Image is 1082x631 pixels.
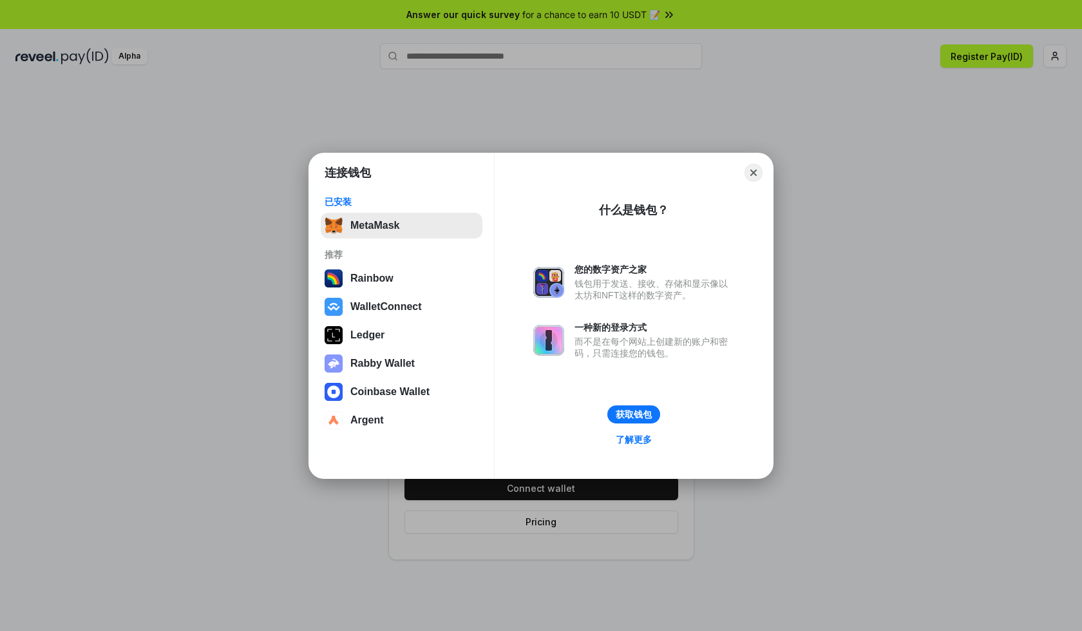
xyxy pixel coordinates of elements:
[321,379,482,405] button: Coinbase Wallet
[745,164,763,182] button: Close
[325,217,343,235] img: svg+xml,%3Csvg%20fill%3D%22none%22%20height%3D%2233%22%20viewBox%3D%220%200%2035%2033%22%20width%...
[350,414,384,426] div: Argent
[321,294,482,320] button: WalletConnect
[325,411,343,429] img: svg+xml,%3Csvg%20width%3D%2228%22%20height%3D%2228%22%20viewBox%3D%220%200%2028%2028%22%20fill%3D...
[325,196,479,208] div: 已安装
[574,264,734,275] div: 您的数字资产之家
[616,409,652,420] div: 获取钱包
[325,298,343,316] img: svg+xml,%3Csvg%20width%3D%2228%22%20height%3D%2228%22%20viewBox%3D%220%200%2028%2028%22%20fill%3D...
[325,383,343,401] img: svg+xml,%3Csvg%20width%3D%2228%22%20height%3D%2228%22%20viewBox%3D%220%200%2028%2028%22%20fill%3D...
[325,326,343,344] img: svg+xml,%3Csvg%20xmlns%3D%22http%3A%2F%2Fwww.w3.org%2F2000%2Fsvg%22%20width%3D%2228%22%20height%3...
[350,358,415,369] div: Rabby Wallet
[350,301,422,313] div: WalletConnect
[599,202,669,218] div: 什么是钱包？
[533,325,564,356] img: svg+xml,%3Csvg%20xmlns%3D%22http%3A%2F%2Fwww.w3.org%2F2000%2Fsvg%22%20fill%3D%22none%22%20viewBox...
[321,266,482,291] button: Rainbow
[350,220,399,231] div: MetaMask
[321,351,482,376] button: Rabby Wallet
[321,322,482,348] button: Ledger
[325,249,479,260] div: 推荐
[350,273,394,284] div: Rainbow
[608,431,660,448] a: 了解更多
[607,405,660,423] button: 获取钱包
[350,386,430,398] div: Coinbase Wallet
[325,165,371,180] h1: 连接钱包
[533,267,564,298] img: svg+xml,%3Csvg%20xmlns%3D%22http%3A%2F%2Fwww.w3.org%2F2000%2Fsvg%22%20fill%3D%22none%22%20viewBox...
[574,336,734,359] div: 而不是在每个网站上创建新的账户和密码，只需连接您的钱包。
[321,213,482,238] button: MetaMask
[321,407,482,433] button: Argent
[574,322,734,333] div: 一种新的登录方式
[350,329,384,341] div: Ledger
[574,278,734,301] div: 钱包用于发送、接收、存储和显示像以太坊和NFT这样的数字资产。
[616,434,652,445] div: 了解更多
[325,269,343,287] img: svg+xml,%3Csvg%20width%3D%22120%22%20height%3D%22120%22%20viewBox%3D%220%200%20120%20120%22%20fil...
[325,354,343,373] img: svg+xml,%3Csvg%20xmlns%3D%22http%3A%2F%2Fwww.w3.org%2F2000%2Fsvg%22%20fill%3D%22none%22%20viewBox...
